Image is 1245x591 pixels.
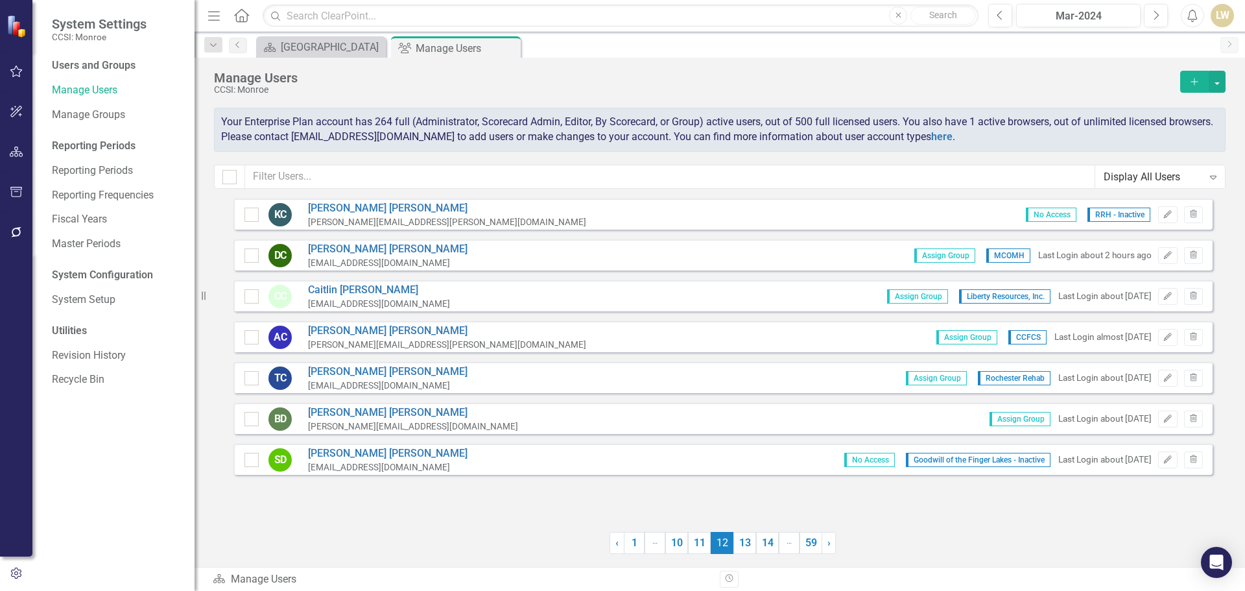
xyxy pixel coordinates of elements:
[1021,8,1136,24] div: Mar-2024
[827,537,831,549] span: ›
[308,283,450,298] a: Caitlin [PERSON_NAME]
[1058,290,1152,302] div: Last Login about [DATE]
[308,461,468,474] div: [EMAIL_ADDRESS][DOMAIN_NAME]
[52,163,182,178] a: Reporting Periods
[308,257,468,269] div: [EMAIL_ADDRESS][DOMAIN_NAME]
[52,212,182,227] a: Fiscal Years
[978,371,1050,385] span: Rochester Rehab
[268,367,292,390] div: TC
[52,237,182,252] a: Master Periods
[665,532,688,554] a: 10
[711,532,733,554] span: 12
[688,532,711,554] a: 11
[756,532,779,554] a: 14
[1104,169,1203,184] div: Display All Users
[6,15,29,38] img: ClearPoint Strategy
[986,248,1030,263] span: MCOMH
[52,83,182,98] a: Manage Users
[221,115,1213,143] span: Your Enterprise Plan account has 264 full (Administrator, Scorecard Admin, Editor, By Scorecard, ...
[1058,372,1152,384] div: Last Login about [DATE]
[959,289,1050,304] span: Liberty Resources, Inc.
[1211,4,1234,27] button: LW
[263,5,978,27] input: Search ClearPoint...
[844,453,895,467] span: No Access
[1026,208,1076,222] span: No Access
[259,39,383,55] a: [GEOGRAPHIC_DATA]
[931,130,953,143] a: here
[1038,249,1152,261] div: Last Login about 2 hours ago
[936,330,997,344] span: Assign Group
[268,244,292,267] div: DC
[52,32,147,42] small: CCSI: Monroe
[308,339,586,351] div: [PERSON_NAME][EMAIL_ADDRESS][PERSON_NAME][DOMAIN_NAME]
[268,407,292,431] div: BD
[213,572,710,587] div: Manage Users
[52,58,182,73] div: Users and Groups
[624,532,645,554] a: 1
[214,71,1174,85] div: Manage Users
[1058,453,1152,466] div: Last Login about [DATE]
[308,201,586,216] a: [PERSON_NAME] [PERSON_NAME]
[1201,547,1232,578] div: Open Intercom Messenger
[887,289,948,304] span: Assign Group
[52,16,147,32] span: System Settings
[906,371,967,385] span: Assign Group
[416,40,517,56] div: Manage Users
[308,365,468,380] a: [PERSON_NAME] [PERSON_NAME]
[1008,330,1047,344] span: CCFCS
[52,324,182,339] div: Utilities
[268,326,292,349] div: AC
[906,453,1050,467] span: Goodwill of the Finger Lakes - Inactive
[268,203,292,226] div: KC
[214,85,1174,95] div: CCSI: Monroe
[308,324,586,339] a: [PERSON_NAME] [PERSON_NAME]
[244,165,1095,189] input: Filter Users...
[308,420,518,433] div: [PERSON_NAME][EMAIL_ADDRESS][DOMAIN_NAME]
[308,298,450,310] div: [EMAIL_ADDRESS][DOMAIN_NAME]
[308,405,518,420] a: [PERSON_NAME] [PERSON_NAME]
[1087,208,1150,222] span: RRH - Inactive
[990,412,1050,426] span: Assign Group
[914,248,975,263] span: Assign Group
[268,448,292,472] div: SD
[52,268,182,283] div: System Configuration
[1016,4,1141,27] button: Mar-2024
[910,6,975,25] button: Search
[281,39,383,55] div: [GEOGRAPHIC_DATA]
[733,532,756,554] a: 13
[52,293,182,308] a: System Setup
[52,348,182,363] a: Revision History
[52,139,182,154] div: Reporting Periods
[52,108,182,123] a: Manage Groups
[268,285,292,308] div: CC
[308,242,468,257] a: [PERSON_NAME] [PERSON_NAME]
[800,532,822,554] a: 59
[615,537,619,549] span: ‹
[308,380,468,392] div: [EMAIL_ADDRESS][DOMAIN_NAME]
[52,188,182,203] a: Reporting Frequencies
[1054,331,1152,343] div: Last Login almost [DATE]
[929,10,957,20] span: Search
[1058,413,1152,425] div: Last Login about [DATE]
[308,216,586,228] div: [PERSON_NAME][EMAIL_ADDRESS][PERSON_NAME][DOMAIN_NAME]
[308,446,468,461] a: [PERSON_NAME] [PERSON_NAME]
[52,372,182,387] a: Recycle Bin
